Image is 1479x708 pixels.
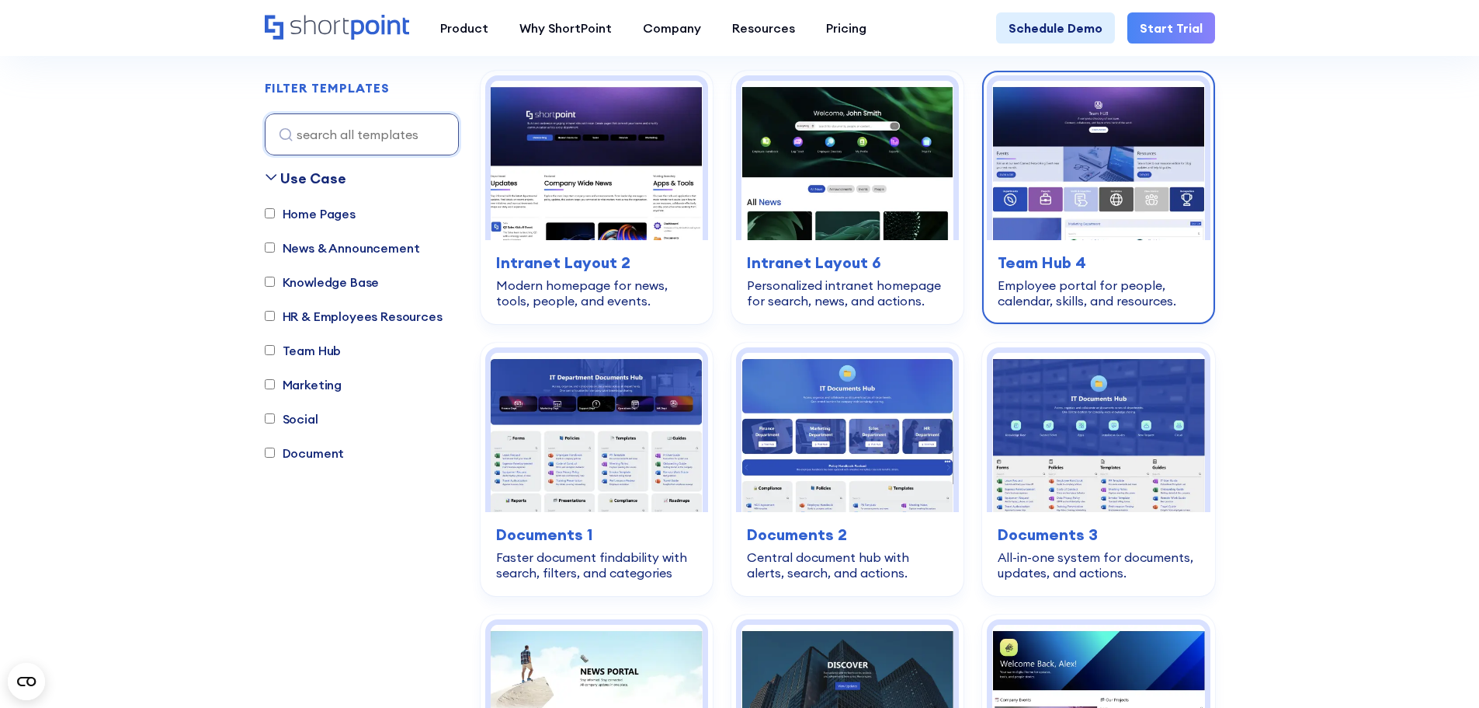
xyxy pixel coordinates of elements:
[732,19,795,37] div: Resources
[496,277,697,309] div: Modern homepage for news, tools, people, and events.
[265,243,275,253] input: News & Announcement
[496,549,697,581] div: Faster document findability with search, filters, and categories
[1127,12,1215,44] a: Start Trial
[998,523,1199,546] h3: Documents 3
[491,81,703,240] img: Intranet Layout 2 – SharePoint Homepage Design: Modern homepage for news, tools, people, and events.
[265,346,275,356] input: Team Hub
[265,82,390,95] div: FILTER TEMPLATES
[265,239,420,257] label: News & Announcement
[747,523,948,546] h3: Documents 2
[811,12,882,44] a: Pricing
[747,277,948,309] div: Personalized intranet homepage for search, news, and actions.
[265,312,275,322] input: HR & Employees Resources
[496,251,697,274] h3: Intranet Layout 2
[265,15,409,41] a: Home
[982,71,1214,324] a: Team Hub 4 – SharePoint Employee Portal Template: Employee portal for people, calendar, skills, a...
[504,12,627,44] a: Why ShortPoint
[265,410,318,428] label: Social
[496,523,697,546] h3: Documents 1
[265,307,443,326] label: HR & Employees Resources
[741,353,953,512] img: Documents 2 – Document Management Template: Central document hub with alerts, search, and actions.
[627,12,717,44] a: Company
[519,19,612,37] div: Why ShortPoint
[481,343,713,596] a: Documents 1 – SharePoint Document Library Template: Faster document findability with search, filt...
[731,71,963,324] a: Intranet Layout 6 – SharePoint Homepage Design: Personalized intranet homepage for search, news, ...
[992,81,1204,240] img: Team Hub 4 – SharePoint Employee Portal Template: Employee portal for people, calendar, skills, a...
[280,168,346,189] div: Use Case
[996,12,1115,44] a: Schedule Demo
[440,19,488,37] div: Product
[265,204,356,223] label: Home Pages
[265,444,345,462] label: Document
[717,12,811,44] a: Resources
[265,113,459,155] input: search all templates
[992,353,1204,512] img: Documents 3 – Document Management System Template: All-in-one system for documents, updates, and ...
[1401,633,1479,708] iframe: Chat Widget
[265,380,275,390] input: Marketing
[982,343,1214,596] a: Documents 3 – Document Management System Template: All-in-one system for documents, updates, and ...
[741,81,953,240] img: Intranet Layout 6 – SharePoint Homepage Design: Personalized intranet homepage for search, news, ...
[265,375,342,394] label: Marketing
[747,549,948,581] div: Central document hub with alerts, search, and actions.
[998,251,1199,274] h3: Team Hub 4
[265,448,275,459] input: Document
[747,251,948,274] h3: Intranet Layout 6
[826,19,866,37] div: Pricing
[8,663,45,700] button: Open CMP widget
[425,12,504,44] a: Product
[265,341,342,360] label: Team Hub
[731,343,963,596] a: Documents 2 – Document Management Template: Central document hub with alerts, search, and actions...
[481,71,713,324] a: Intranet Layout 2 – SharePoint Homepage Design: Modern homepage for news, tools, people, and even...
[265,209,275,219] input: Home Pages
[998,277,1199,309] div: Employee portal for people, calendar, skills, and resources.
[491,353,703,512] img: Documents 1 – SharePoint Document Library Template: Faster document findability with search, filt...
[265,273,380,291] label: Knowledge Base
[998,549,1199,581] div: All-in-one system for documents, updates, and actions.
[643,19,701,37] div: Company
[265,414,275,424] input: Social
[265,277,275,288] input: Knowledge Base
